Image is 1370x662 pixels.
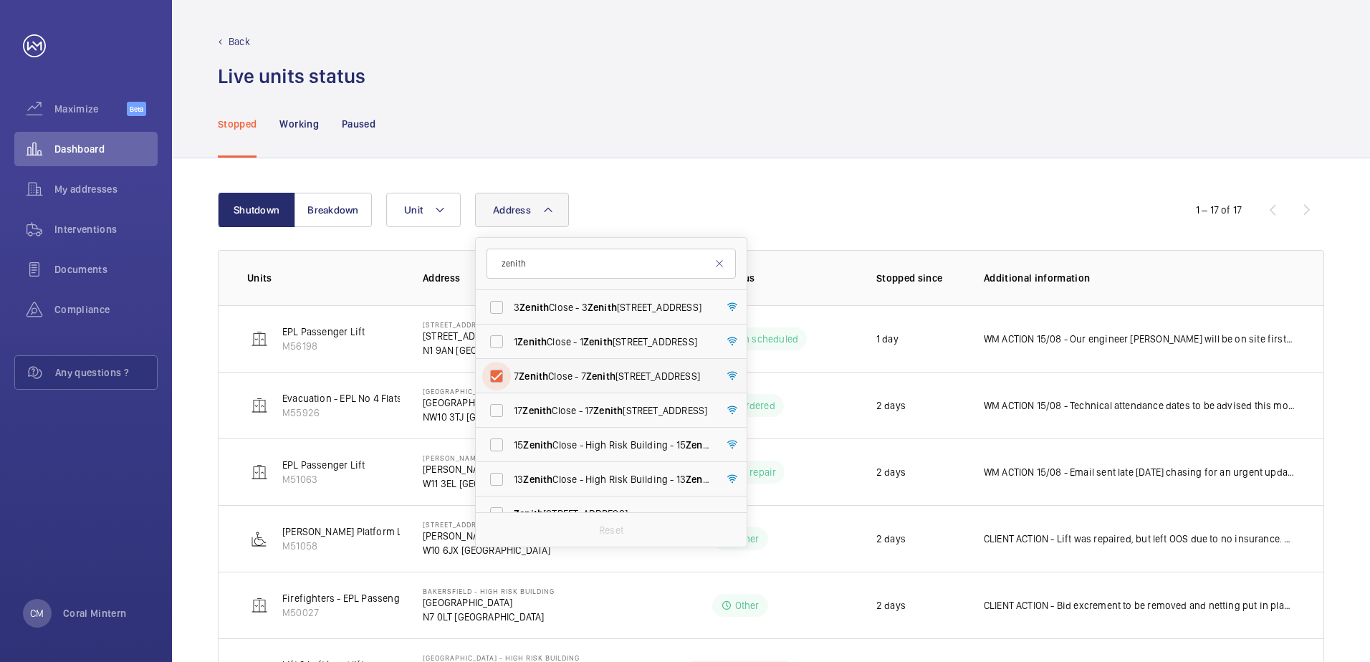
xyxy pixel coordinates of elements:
[514,507,711,521] span: [STREET_ADDRESS]
[30,606,44,620] p: CM
[514,472,711,486] span: 13 Close - High Risk Building - 13 [STREET_ADDRESS]
[735,598,760,613] p: Other
[519,370,548,382] span: Zenith
[282,339,365,353] p: M56198
[423,271,626,285] p: Address
[282,406,451,420] p: M55926
[251,530,268,547] img: platform_lift.svg
[423,387,626,395] p: [GEOGRAPHIC_DATA] C Flats 45-101 - High Risk Building
[984,271,1295,285] p: Additional information
[519,302,549,313] span: Zenith
[523,439,552,451] span: Zenith
[423,520,555,529] p: [STREET_ADDRESS][PERSON_NAME]
[54,142,158,156] span: Dashboard
[876,271,961,285] p: Stopped since
[218,117,257,131] p: Stopped
[54,102,127,116] span: Maximize
[686,474,715,485] span: Zenith
[423,320,579,329] p: [STREET_ADDRESS][PERSON_NAME]
[54,222,158,236] span: Interventions
[876,465,906,479] p: 2 days
[423,587,555,595] p: Bakersfield - High Risk Building
[423,529,555,543] p: [PERSON_NAME] House
[282,524,412,539] p: [PERSON_NAME] Platform Lift
[282,325,365,339] p: EPL Passenger Lift
[282,605,449,620] p: M50027
[218,63,365,90] h1: Live units status
[514,335,711,349] span: 1 Close - 1 [STREET_ADDRESS]
[876,598,906,613] p: 2 days
[876,532,906,546] p: 2 days
[523,474,552,485] span: Zenith
[593,405,623,416] span: Zenith
[386,193,461,227] button: Unit
[686,439,715,451] span: Zenith
[487,249,736,279] input: Search by address
[423,543,555,557] p: W10 6JX [GEOGRAPHIC_DATA]
[984,332,1295,346] p: WM ACTION 15/08 - Our engineer [PERSON_NAME] will be on site first thing this morning. WM ACTION ...
[423,329,579,343] p: [STREET_ADDRESS][PERSON_NAME]
[588,302,617,313] span: Zenith
[127,102,146,116] span: Beta
[342,117,375,131] p: Paused
[54,182,158,196] span: My addresses
[251,464,268,481] img: elevator.svg
[599,523,623,537] p: Reset
[423,410,626,424] p: NW10 3TJ [GEOGRAPHIC_DATA]
[984,398,1295,413] p: WM ACTION 15/08 - Technical attendance dates to be advised this morning. WM ACTION 14/08 - Parts ...
[984,532,1295,546] p: CLIENT ACTION - Lift was repaired, but left OOS due to no insurance. WM ACTION 13/08 - Tech engin...
[247,271,400,285] p: Units
[423,476,549,491] p: W11 3EL [GEOGRAPHIC_DATA]
[55,365,157,380] span: Any questions ?
[294,193,372,227] button: Breakdown
[876,398,906,413] p: 2 days
[514,403,711,418] span: 17 Close - 17 [STREET_ADDRESS]
[475,193,569,227] button: Address
[423,343,579,358] p: N1 9AN [GEOGRAPHIC_DATA]
[522,405,552,416] span: Zenith
[63,606,127,620] p: Coral Mintern
[514,369,711,383] span: 7 Close - 7 [STREET_ADDRESS]
[493,204,531,216] span: Address
[514,300,711,315] span: 3 Close - 3 [STREET_ADDRESS]
[423,653,580,662] p: [GEOGRAPHIC_DATA] - High Risk Building
[279,117,318,131] p: Working
[876,332,899,346] p: 1 day
[282,472,365,486] p: M51063
[517,336,547,347] span: Zenith
[54,262,158,277] span: Documents
[282,391,451,406] p: Evacuation - EPL No 4 Flats 45-101 R/h
[514,438,711,452] span: 15 Close - High Risk Building - 15 [STREET_ADDRESS]
[423,595,555,610] p: [GEOGRAPHIC_DATA]
[423,610,555,624] p: N7 0LT [GEOGRAPHIC_DATA]
[282,591,449,605] p: Firefighters - EPL Passenger Lift No 2
[282,539,412,553] p: M51058
[423,454,549,462] p: [PERSON_NAME] House
[984,598,1295,613] p: CLIENT ACTION - Bid excrement to be removed and netting put in place to prevent this from happening.
[54,302,158,317] span: Compliance
[229,34,250,49] p: Back
[423,395,626,410] p: [GEOGRAPHIC_DATA] C Flats 45-101
[583,336,613,347] span: Zenith
[984,465,1295,479] p: WM ACTION 15/08 - Email sent late [DATE] chasing for an urgent update on this repair. WM ACTION 1...
[404,204,423,216] span: Unit
[586,370,615,382] span: Zenith
[423,462,549,476] p: [PERSON_NAME] House
[218,193,295,227] button: Shutdown
[282,458,365,472] p: EPL Passenger Lift
[251,330,268,347] img: elevator.svg
[514,508,543,519] span: Zenith
[1196,203,1242,217] div: 1 – 17 of 17
[251,597,268,614] img: elevator.svg
[251,397,268,414] img: elevator.svg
